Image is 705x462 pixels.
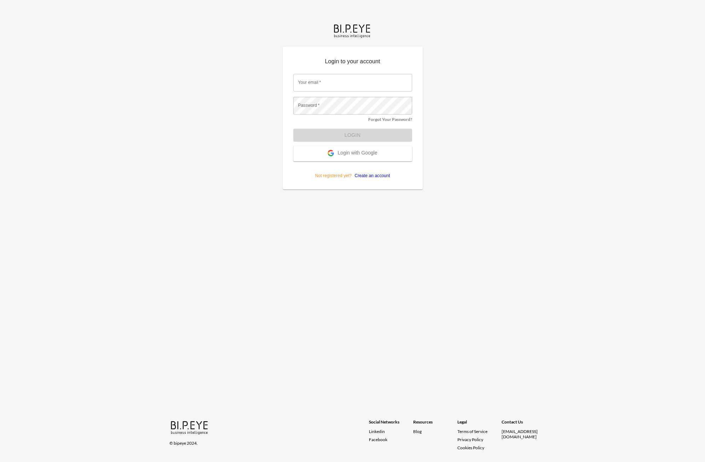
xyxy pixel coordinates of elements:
a: Facebook [369,437,413,442]
a: Privacy Policy [457,437,483,442]
img: bipeye-logo [333,23,373,39]
a: Cookies Policy [457,445,484,450]
a: Create an account [352,173,390,178]
a: Blog [413,429,422,434]
a: Linkedin [369,429,413,434]
img: bipeye-logo [169,419,210,435]
span: Login with Google [337,150,377,157]
span: Facebook [369,437,387,442]
div: Contact Us [502,419,546,429]
p: Login to your account [293,57,412,69]
p: Not registered yet? [293,161,412,179]
div: [EMAIL_ADDRESS][DOMAIN_NAME] [502,429,546,439]
div: © bipeye 2024. [169,436,359,446]
a: Terms of Service [457,429,499,434]
div: Resources [413,419,457,429]
a: Forgot Your Password? [368,117,412,122]
span: Linkedin [369,429,385,434]
div: Legal [457,419,502,429]
button: Login with Google [293,146,412,161]
div: Social Networks [369,419,413,429]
